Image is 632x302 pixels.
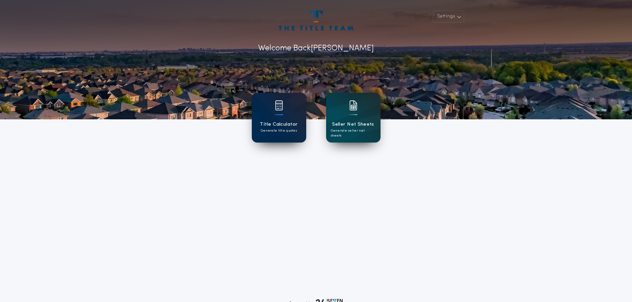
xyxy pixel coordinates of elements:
[275,100,283,110] img: card icon
[260,121,298,128] h1: Title Calculator
[332,121,374,128] h1: Seller Net Sheets
[433,11,464,23] button: Settings
[349,100,357,110] img: card icon
[258,42,374,54] p: Welcome Back [PERSON_NAME]
[261,128,297,133] p: Generate title quotes
[279,11,353,30] img: account-logo
[252,93,306,143] a: card iconTitle CalculatorGenerate title quotes
[331,128,376,138] p: Generate seller net sheets
[326,93,381,143] a: card iconSeller Net SheetsGenerate seller net sheets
